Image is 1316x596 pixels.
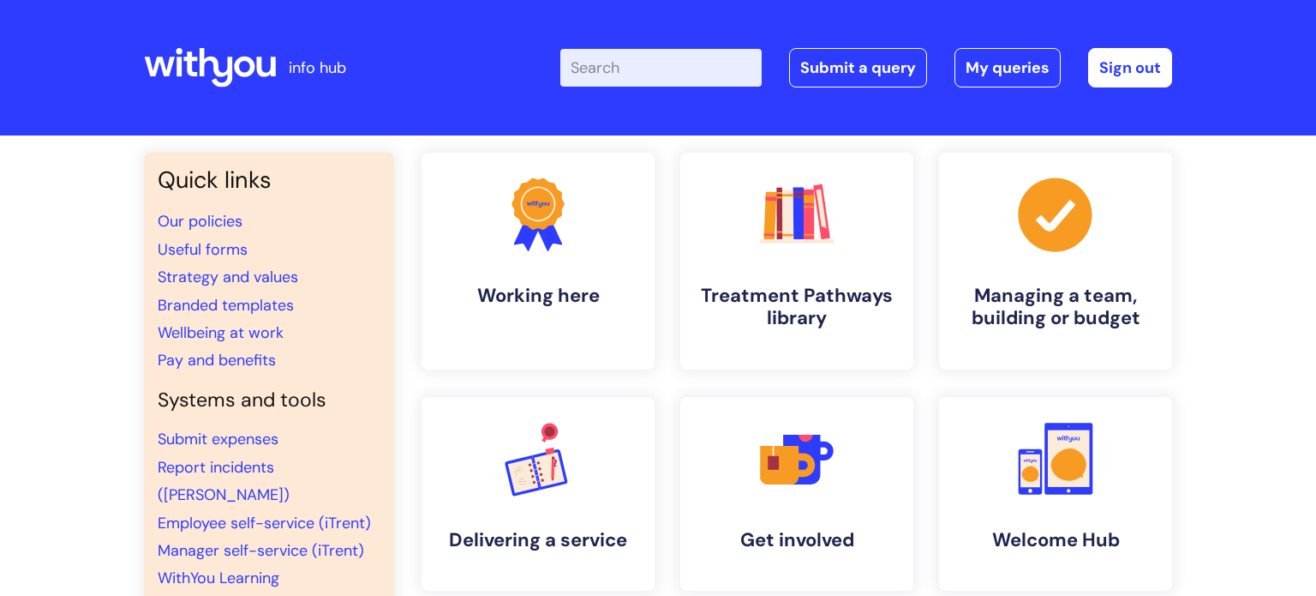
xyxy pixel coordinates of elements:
div: | - [560,48,1172,87]
a: Strategy and values [158,267,298,287]
a: WithYou Learning [158,568,279,588]
h4: Treatment Pathways library [694,285,900,330]
a: Useful forms [158,239,248,260]
a: Manager self-service (iTrent) [158,540,364,561]
h4: Welcome Hub [953,529,1158,551]
a: Branded templates [158,295,294,316]
a: Welcome Hub [939,397,1172,591]
a: Our policies [158,211,242,232]
input: Search [560,49,762,87]
a: Delivering a service [422,397,655,591]
h4: Working here [435,285,641,307]
a: Sign out [1088,48,1172,87]
a: Pay and benefits [158,350,276,370]
a: Wellbeing at work [158,322,284,343]
h3: Quick links [158,166,380,194]
a: Report incidents ([PERSON_NAME]) [158,457,290,505]
a: Submit a query [789,48,927,87]
h4: Get involved [694,529,900,551]
h4: Delivering a service [435,529,641,551]
a: Managing a team, building or budget [939,153,1172,370]
a: Get involved [680,397,913,591]
a: Submit expenses [158,429,278,449]
h4: Systems and tools [158,388,380,412]
h4: Managing a team, building or budget [953,285,1158,330]
a: Employee self-service (iTrent) [158,513,371,533]
a: My queries [954,48,1061,87]
p: info hub [289,54,346,81]
a: Treatment Pathways library [680,153,913,370]
a: Working here [422,153,655,370]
